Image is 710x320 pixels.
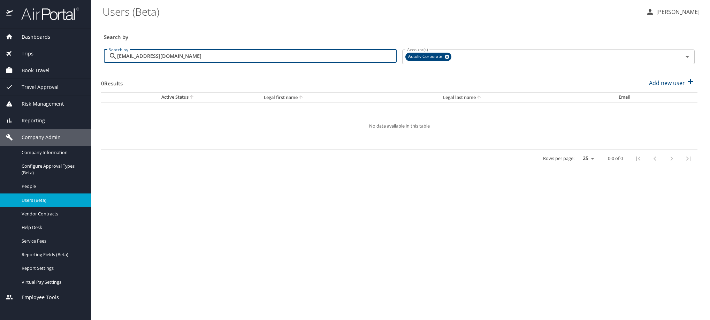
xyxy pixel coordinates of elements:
[22,238,83,244] span: Service Fees
[22,279,83,285] span: Virtual Pay Settings
[13,83,59,91] span: Travel Approval
[682,52,692,62] button: Open
[104,29,695,41] h3: Search by
[298,94,305,101] button: sort
[101,92,697,168] table: User Search Table
[654,8,700,16] p: [PERSON_NAME]
[258,92,437,102] th: Legal first name
[101,75,123,87] h3: 0 Results
[577,153,597,164] select: rows per page
[13,33,50,41] span: Dashboards
[13,134,61,141] span: Company Admin
[22,224,83,231] span: Help Desk
[22,183,83,190] span: People
[6,7,14,21] img: icon-airportal.png
[437,92,613,102] th: Legal last name
[13,294,59,301] span: Employee Tools
[13,117,45,124] span: Reporting
[543,156,574,161] p: Rows per page:
[102,1,640,22] h1: Users (Beta)
[613,92,697,102] th: Email
[22,149,83,156] span: Company Information
[649,79,685,87] p: Add new user
[22,197,83,204] span: Users (Beta)
[189,94,196,101] button: sort
[22,265,83,272] span: Report Settings
[22,211,83,217] span: Vendor Contracts
[13,50,33,58] span: Trips
[14,7,79,21] img: airportal-logo.png
[13,100,64,108] span: Risk Management
[476,94,483,101] button: sort
[122,124,677,128] p: No data available in this table
[646,75,697,91] button: Add new user
[22,163,83,176] span: Configure Approval Types (Beta)
[643,6,702,18] button: [PERSON_NAME]
[22,251,83,258] span: Reporting Fields (Beta)
[405,53,446,60] span: Autoliv Corporate
[405,53,451,61] div: Autoliv Corporate
[101,92,258,102] th: Active Status
[608,156,623,161] p: 0-0 of 0
[13,67,49,74] span: Book Travel
[117,49,397,63] input: Search by name or email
